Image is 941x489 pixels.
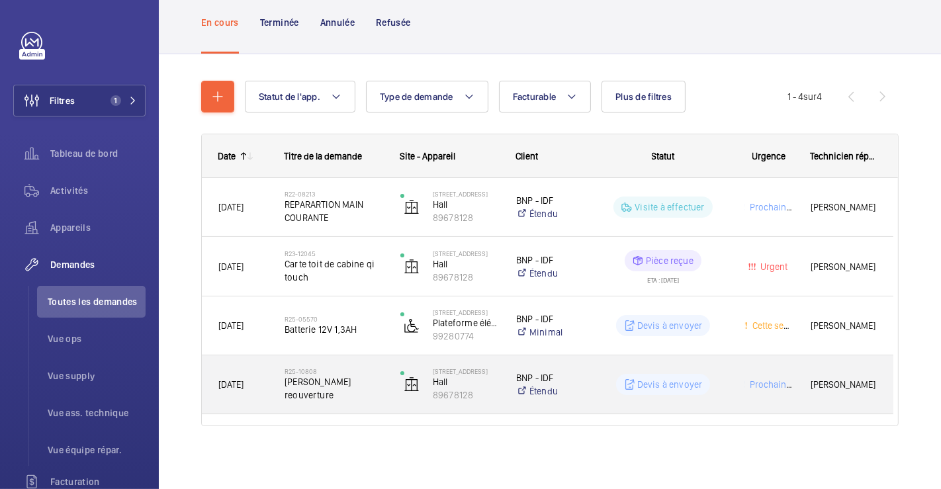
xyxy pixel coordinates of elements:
p: Terminée [260,16,299,29]
span: Statut de l'app. [259,91,320,102]
p: Plateforme élévatrice (entrée) [433,316,499,330]
button: Facturable [499,81,592,112]
h2: R25-10808 [285,367,383,375]
span: Plus de filtres [615,91,672,102]
span: [DATE] [218,379,244,390]
span: Vue ops [48,332,146,345]
span: [DATE] [218,202,244,212]
img: elevator.svg [404,199,420,215]
span: [PERSON_NAME] [811,200,877,214]
div: ETA : [DATE] [647,271,679,283]
img: elevator.svg [404,259,420,275]
span: [DATE] [218,320,244,331]
img: elevator.svg [404,377,420,392]
p: Visite à effectuer [635,200,704,214]
p: BNP - IDF [516,194,582,207]
span: Statut [652,151,675,161]
span: Urgent [758,261,788,272]
span: [PERSON_NAME] [811,259,877,274]
span: Appareils [50,221,146,234]
a: Étendu [516,267,582,280]
span: 1 [111,95,121,106]
button: Plus de filtres [602,81,686,112]
span: Titre de la demande [284,151,362,161]
img: platform_lift.svg [404,318,420,333]
p: Hall [433,257,499,271]
span: Type de demande [380,91,453,102]
h2: R25-05570 [285,315,383,323]
span: Demandes [50,258,146,271]
span: Activités [50,184,146,197]
p: En cours [201,16,239,29]
span: Filtres [50,94,75,107]
div: Date [218,151,236,161]
span: Urgence [752,151,786,161]
span: Facturable [513,91,557,102]
p: BNP - IDF [516,312,582,326]
p: 99280774 [433,330,499,343]
span: Vue supply [48,369,146,382]
span: Vue ass. technique [48,406,146,420]
p: [STREET_ADDRESS] [433,308,499,316]
span: Site - Appareil [400,151,455,161]
p: 89678128 [433,211,499,224]
span: Facturation [50,475,146,488]
a: Étendu [516,384,582,398]
a: Minimal [516,326,582,339]
button: Filtres1 [13,85,146,116]
p: [STREET_ADDRESS] [433,190,499,198]
span: Vue équipe répar. [48,443,146,457]
span: REPARARTION MAIN COURANTE [285,198,383,224]
h2: R22-08213 [285,190,383,198]
span: Client [515,151,538,161]
p: [STREET_ADDRESS] [433,249,499,257]
p: Annulée [320,16,355,29]
span: [PERSON_NAME] [811,377,877,392]
button: Statut de l'app. [245,81,355,112]
span: 1 - 4 4 [787,92,822,101]
p: 89678128 [433,388,499,402]
p: Devis à envoyer [637,378,703,391]
a: Étendu [516,207,582,220]
h2: R23-12045 [285,249,383,257]
span: [DATE] [218,261,244,272]
p: Devis à envoyer [637,319,703,332]
p: Pièce reçue [646,254,694,267]
span: [PERSON_NAME] reouverture [285,375,383,402]
span: Prochaine visite [747,202,815,212]
span: Batterie 12V 1,3AH [285,323,383,336]
p: BNP - IDF [516,253,582,267]
span: Technicien réparateur [810,151,877,161]
span: [PERSON_NAME] [811,318,877,333]
p: 89678128 [433,271,499,284]
span: Toutes les demandes [48,295,146,308]
p: Refusée [376,16,410,29]
p: [STREET_ADDRESS] [433,367,499,375]
span: Carte toit de cabine qi touch [285,257,383,284]
p: Hall [433,198,499,211]
span: Tableau de bord [50,147,146,160]
p: Hall [433,375,499,388]
span: Prochaine visite [747,379,815,390]
p: BNP - IDF [516,371,582,384]
span: sur [803,91,817,102]
button: Type de demande [366,81,488,112]
span: Cette semaine [750,320,809,331]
